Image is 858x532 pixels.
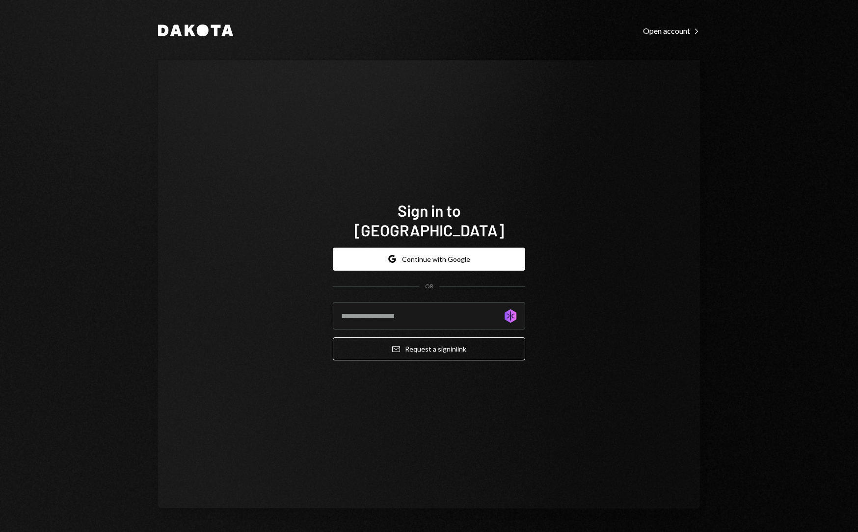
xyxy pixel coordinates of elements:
[425,282,433,291] div: OR
[333,337,525,360] button: Request a signinlink
[333,201,525,240] h1: Sign in to [GEOGRAPHIC_DATA]
[643,25,700,36] a: Open account
[643,26,700,36] div: Open account
[333,248,525,271] button: Continue with Google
